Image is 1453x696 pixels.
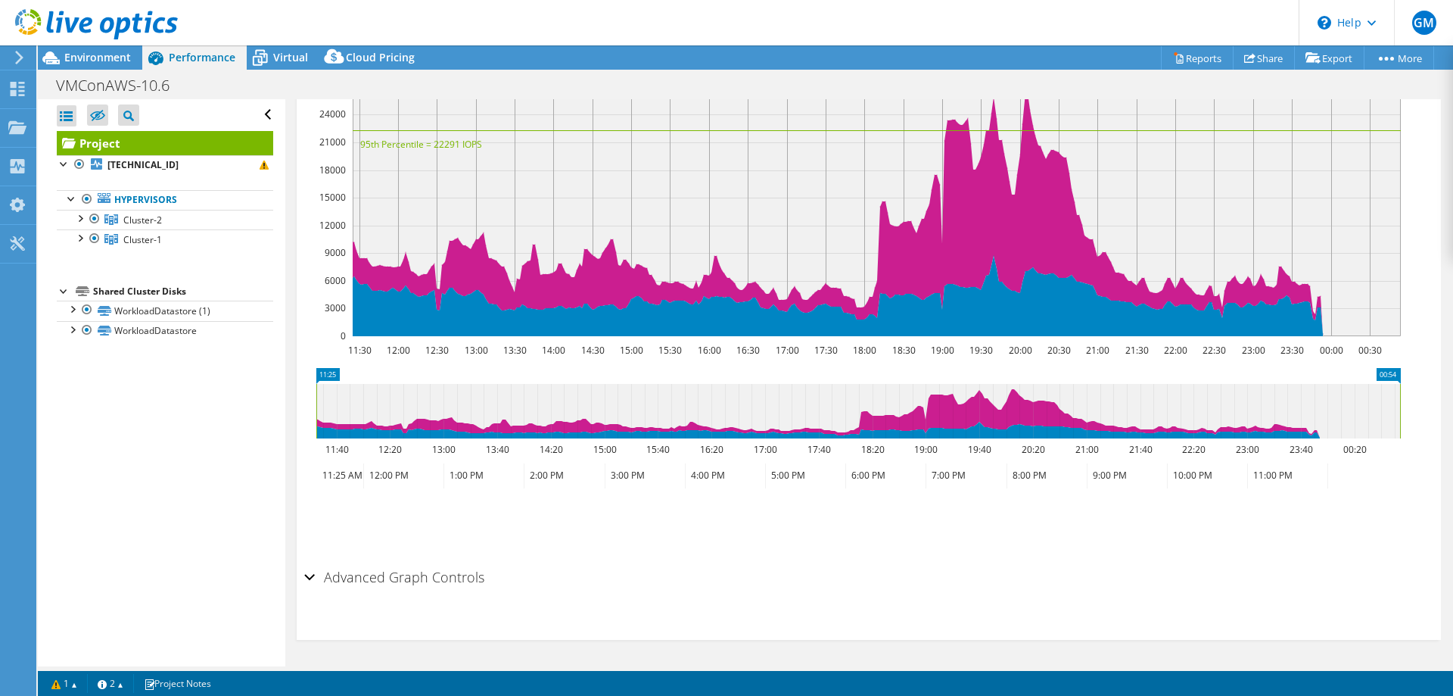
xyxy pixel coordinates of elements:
[542,344,565,357] text: 14:00
[57,131,273,155] a: Project
[387,344,410,357] text: 12:00
[346,50,415,64] span: Cloud Pricing
[853,344,876,357] text: 18:00
[1358,344,1382,357] text: 00:30
[1280,344,1304,357] text: 23:30
[969,344,993,357] text: 19:30
[807,443,831,456] text: 17:40
[304,562,484,592] h2: Advanced Graph Controls
[57,210,273,229] a: Cluster-2
[914,443,938,456] text: 19:00
[1236,443,1259,456] text: 23:00
[319,219,346,232] text: 12000
[593,443,617,456] text: 15:00
[1364,46,1434,70] a: More
[1320,344,1343,357] text: 00:00
[814,344,838,357] text: 17:30
[87,674,134,693] a: 2
[620,344,643,357] text: 15:00
[1233,46,1295,70] a: Share
[1125,344,1149,357] text: 21:30
[540,443,563,456] text: 14:20
[931,344,954,357] text: 19:00
[319,108,346,120] text: 24000
[325,301,346,314] text: 3000
[1009,344,1032,357] text: 20:00
[1047,344,1071,357] text: 20:30
[658,344,682,357] text: 15:30
[1412,11,1436,35] span: GM
[892,344,916,357] text: 18:30
[1022,443,1045,456] text: 20:20
[319,164,346,176] text: 18000
[698,344,721,357] text: 16:00
[968,443,991,456] text: 19:40
[432,443,456,456] text: 13:00
[57,155,273,175] a: [TECHNICAL_ID]
[133,674,222,693] a: Project Notes
[169,50,235,64] span: Performance
[49,77,193,94] h1: VMConAWS-10.6
[93,282,273,301] div: Shared Cluster Disks
[348,344,372,357] text: 11:30
[425,344,449,357] text: 12:30
[325,274,346,287] text: 6000
[1290,443,1313,456] text: 23:40
[325,443,349,456] text: 11:40
[57,301,273,320] a: WorkloadDatastore (1)
[503,344,527,357] text: 13:30
[486,443,509,456] text: 13:40
[378,443,402,456] text: 12:20
[57,321,273,341] a: WorkloadDatastore
[57,229,273,249] a: Cluster-1
[57,190,273,210] a: Hypervisors
[123,214,162,226] span: Cluster-2
[1294,46,1364,70] a: Export
[646,443,670,456] text: 15:40
[64,50,131,64] span: Environment
[1161,46,1234,70] a: Reports
[861,443,885,456] text: 18:20
[581,344,605,357] text: 14:30
[776,344,799,357] text: 17:00
[273,50,308,64] span: Virtual
[360,138,482,151] text: 95th Percentile = 22291 IOPS
[325,246,346,259] text: 9000
[465,344,488,357] text: 13:00
[341,329,346,342] text: 0
[1182,443,1206,456] text: 22:20
[1075,443,1099,456] text: 21:00
[754,443,777,456] text: 17:00
[1343,443,1367,456] text: 00:20
[1086,344,1109,357] text: 21:00
[41,674,88,693] a: 1
[736,344,760,357] text: 16:30
[1203,344,1226,357] text: 22:30
[319,136,346,148] text: 21000
[700,443,723,456] text: 16:20
[319,191,346,204] text: 15000
[1164,344,1187,357] text: 22:00
[123,233,162,246] span: Cluster-1
[1318,16,1331,30] svg: \n
[107,158,179,171] b: [TECHNICAL_ID]
[1242,344,1265,357] text: 23:00
[1129,443,1153,456] text: 21:40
